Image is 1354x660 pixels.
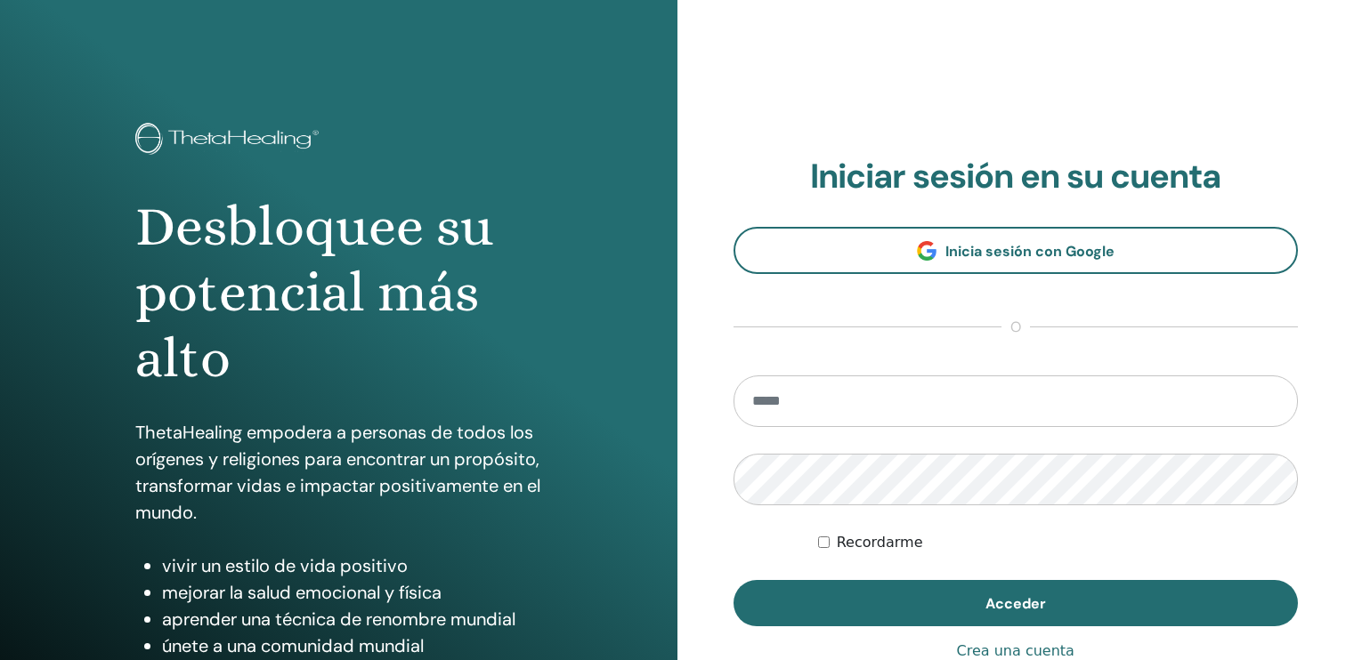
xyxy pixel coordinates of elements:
a: Inicia sesión con Google [734,227,1299,274]
span: Inicia sesión con Google [945,242,1115,261]
h1: Desbloquee su potencial más alto [135,194,542,392]
li: únete a una comunidad mundial [162,632,542,659]
p: ThetaHealing empodera a personas de todos los orígenes y religiones para encontrar un propósito, ... [135,419,542,526]
span: Acceder [985,594,1046,613]
span: o [1001,317,1030,338]
li: mejorar la salud emocional y física [162,579,542,606]
div: Mantenerme autenticado indefinidamente o hasta cerrar la sesión manualmente [818,532,1298,553]
button: Acceder [734,580,1299,626]
h2: Iniciar sesión en su cuenta [734,157,1299,197]
li: aprender una técnica de renombre mundial [162,606,542,632]
label: Recordarme [837,532,923,553]
li: vivir un estilo de vida positivo [162,552,542,579]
